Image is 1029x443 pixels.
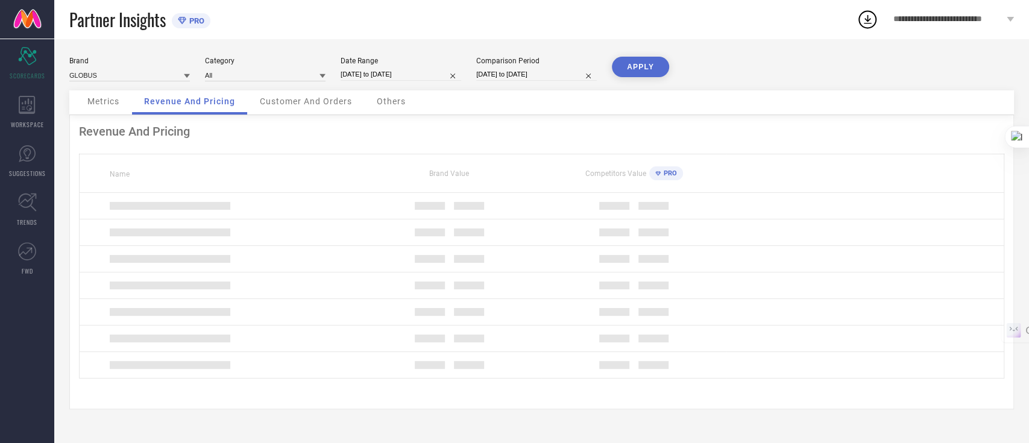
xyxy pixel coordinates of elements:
[260,96,352,106] span: Customer And Orders
[69,7,166,32] span: Partner Insights
[476,68,597,81] input: Select comparison period
[377,96,406,106] span: Others
[585,169,646,178] span: Competitors Value
[144,96,235,106] span: Revenue And Pricing
[10,71,45,80] span: SCORECARDS
[341,68,461,81] input: Select date range
[22,266,33,275] span: FWD
[476,57,597,65] div: Comparison Period
[87,96,119,106] span: Metrics
[186,16,204,25] span: PRO
[205,57,326,65] div: Category
[429,169,469,178] span: Brand Value
[612,57,669,77] button: APPLY
[79,124,1004,139] div: Revenue And Pricing
[9,169,46,178] span: SUGGESTIONS
[857,8,878,30] div: Open download list
[341,57,461,65] div: Date Range
[17,218,37,227] span: TRENDS
[69,57,190,65] div: Brand
[11,120,44,129] span: WORKSPACE
[110,170,130,178] span: Name
[661,169,677,177] span: PRO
